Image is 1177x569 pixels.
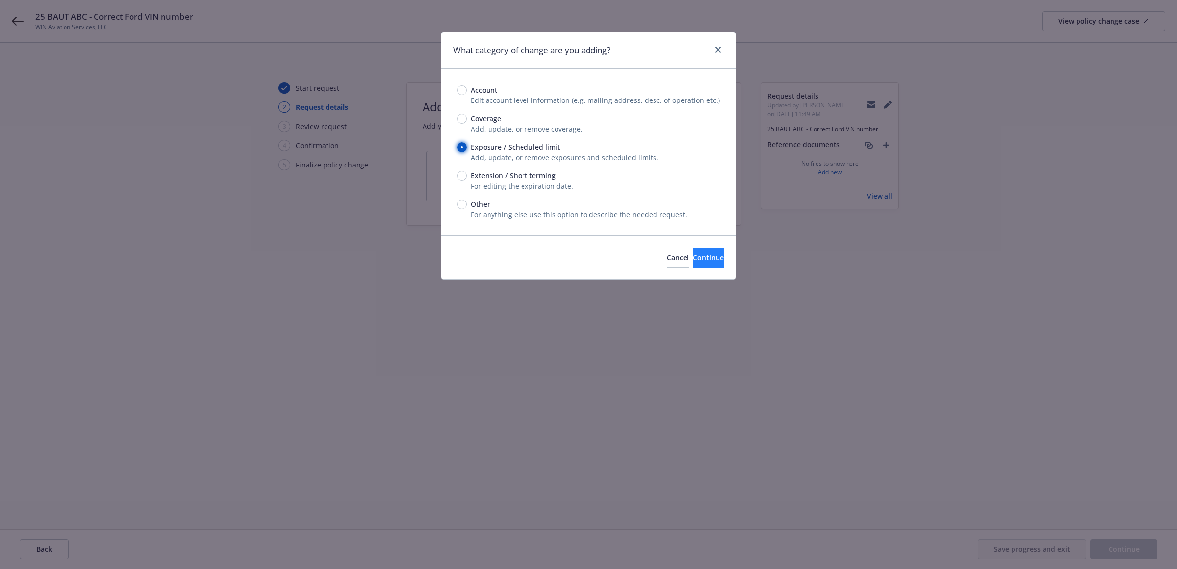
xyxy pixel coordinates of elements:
button: Continue [693,248,724,268]
span: Extension / Short terming [471,170,556,181]
span: Exposure / Scheduled limit [471,142,560,152]
span: Other [471,199,490,209]
span: Coverage [471,113,501,124]
a: close [712,44,724,56]
input: Account [457,85,467,95]
span: Add, update, or remove exposures and scheduled limits. [471,153,658,162]
span: Account [471,85,497,95]
input: Coverage [457,114,467,124]
span: For anything else use this option to describe the needed request. [471,210,687,219]
h1: What category of change are you adding? [453,44,610,57]
span: Edit account level information (e.g. mailing address, desc. of operation etc.) [471,96,720,105]
span: Cancel [667,253,689,262]
input: Extension / Short terming [457,171,467,181]
span: For editing the expiration date. [471,181,573,191]
input: Exposure / Scheduled limit [457,142,467,152]
button: Cancel [667,248,689,268]
span: Add, update, or remove coverage. [471,124,583,134]
span: Continue [693,253,724,262]
input: Other [457,200,467,209]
